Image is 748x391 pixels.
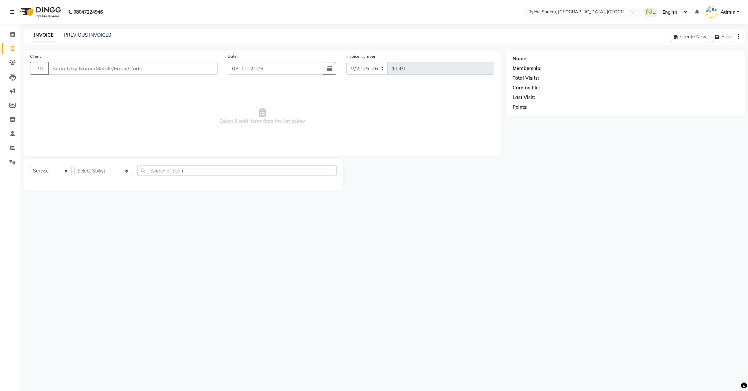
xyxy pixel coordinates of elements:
div: Name: [513,55,528,62]
img: logo [17,3,63,21]
div: Membership: [513,65,542,72]
div: Total Visits: [513,75,539,82]
button: Save [712,32,735,42]
b: 08047224946 [73,3,103,21]
a: INVOICE [31,29,56,41]
img: Admin [706,6,717,18]
span: Admin [721,9,735,16]
a: PREVIOUS INVOICES [64,32,111,38]
div: Card on file: [513,84,540,91]
input: Search by Name/Mobile/Email/Code [48,62,218,75]
div: Last Visit: [513,94,535,101]
span: Select & add items from the list below [30,83,494,149]
label: Client [30,53,41,59]
label: Date [228,53,237,59]
label: Invoice Number [346,53,375,59]
div: Points: [513,104,528,111]
button: +91 [30,62,49,75]
button: Create New [671,32,709,42]
input: Search or Scan [137,165,337,176]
